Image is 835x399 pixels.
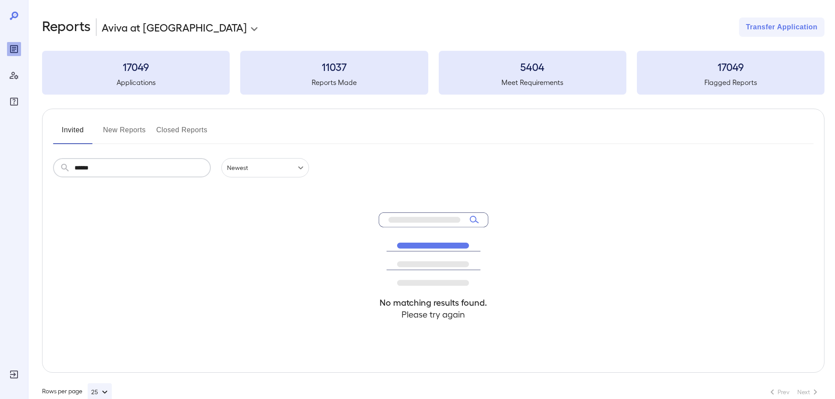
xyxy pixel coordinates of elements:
[42,51,824,95] summary: 17049Applications11037Reports Made5404Meet Requirements17049Flagged Reports
[240,60,428,74] h3: 11037
[53,123,92,144] button: Invited
[439,60,626,74] h3: 5404
[42,18,91,37] h2: Reports
[7,68,21,82] div: Manage Users
[763,385,824,399] nav: pagination navigation
[103,123,146,144] button: New Reports
[379,308,488,320] h4: Please try again
[637,77,824,88] h5: Flagged Reports
[7,367,21,381] div: Log Out
[221,158,309,177] div: Newest
[7,42,21,56] div: Reports
[379,297,488,308] h4: No matching results found.
[42,60,230,74] h3: 17049
[637,60,824,74] h3: 17049
[156,123,208,144] button: Closed Reports
[42,77,230,88] h5: Applications
[739,18,824,37] button: Transfer Application
[240,77,428,88] h5: Reports Made
[439,77,626,88] h5: Meet Requirements
[7,95,21,109] div: FAQ
[102,20,247,34] p: Aviva at [GEOGRAPHIC_DATA]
